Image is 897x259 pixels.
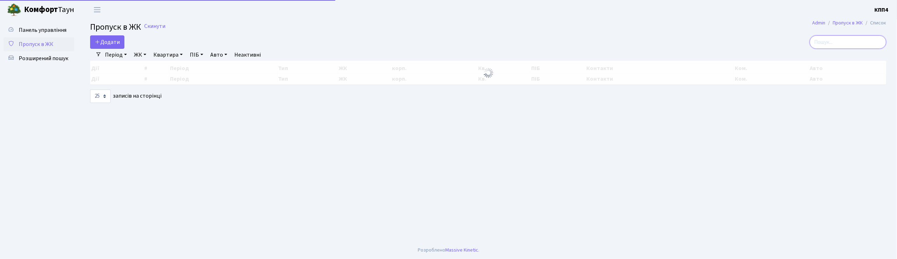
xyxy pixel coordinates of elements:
[863,19,886,27] li: Список
[19,26,66,34] span: Панель управління
[418,246,479,254] div: Розроблено .
[445,246,478,254] a: Massive Kinetic
[4,23,74,37] a: Панель управління
[90,21,141,33] span: Пропуск в ЖК
[4,51,74,65] a: Розширений пошук
[24,4,74,16] span: Таун
[483,67,494,79] img: Обробка...
[19,40,53,48] span: Пропуск в ЖК
[802,16,897,30] nav: breadcrumb
[144,23,165,30] a: Скинути
[88,4,106,16] button: Переключити навігацію
[7,3,21,17] img: logo.png
[833,19,863,27] a: Пропуск в ЖК
[90,35,124,49] a: Додати
[95,38,120,46] span: Додати
[813,19,826,27] a: Admin
[151,49,186,61] a: Квартира
[207,49,230,61] a: Авто
[19,54,68,62] span: Розширений пошук
[187,49,206,61] a: ПІБ
[90,90,162,103] label: записів на сторінці
[102,49,130,61] a: Період
[4,37,74,51] a: Пропуск в ЖК
[875,6,889,14] a: КПП4
[131,49,149,61] a: ЖК
[810,35,886,49] input: Пошук...
[231,49,264,61] a: Неактивні
[90,90,111,103] select: записів на сторінці
[24,4,58,15] b: Комфорт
